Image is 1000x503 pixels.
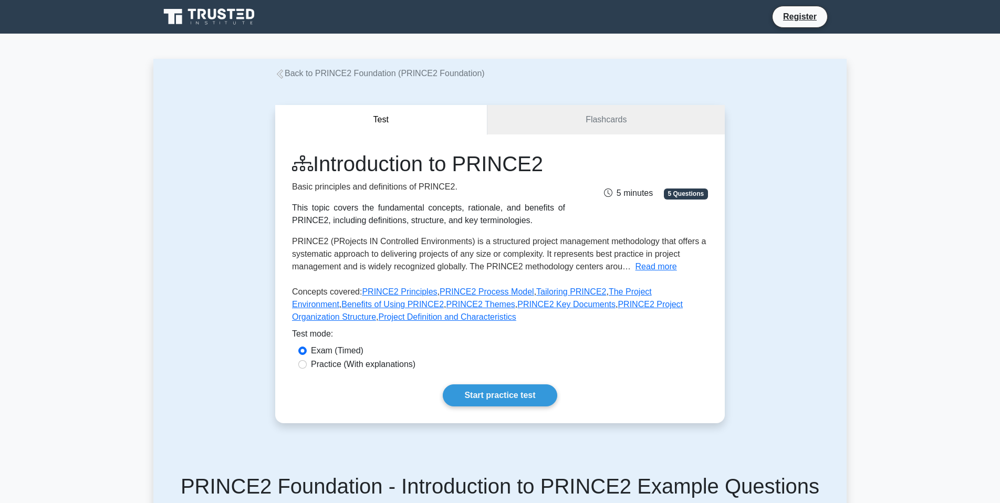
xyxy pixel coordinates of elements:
[536,287,606,296] a: Tailoring PRINCE2
[636,260,677,273] button: Read more
[487,105,725,135] a: Flashcards
[517,300,616,309] a: PRINCE2 Key Documents
[379,312,516,321] a: Project Definition and Characteristics
[311,344,363,357] label: Exam (Timed)
[362,287,437,296] a: PRINCE2 Principles
[275,105,487,135] button: Test
[443,384,557,406] a: Start practice test
[664,188,708,199] span: 5 Questions
[440,287,534,296] a: PRINCE2 Process Model
[292,202,565,227] div: This topic covers the fundamental concepts, rationale, and benefits of PRINCE2, including definit...
[292,237,706,271] span: PRINCE2 (PRojects IN Controlled Environments) is a structured project management methodology that...
[275,69,485,78] a: Back to PRINCE2 Foundation (PRINCE2 Foundation)
[166,474,834,499] h5: PRINCE2 Foundation - Introduction to PRINCE2 Example Questions
[292,328,708,344] div: Test mode:
[292,151,565,176] h1: Introduction to PRINCE2
[341,300,444,309] a: Benefits of Using PRINCE2
[777,10,823,23] a: Register
[604,188,653,197] span: 5 minutes
[292,181,565,193] p: Basic principles and definitions of PRINCE2.
[311,358,415,371] label: Practice (With explanations)
[446,300,515,309] a: PRINCE2 Themes
[292,286,708,328] p: Concepts covered: , , , , , , , ,
[292,287,652,309] a: The Project Environment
